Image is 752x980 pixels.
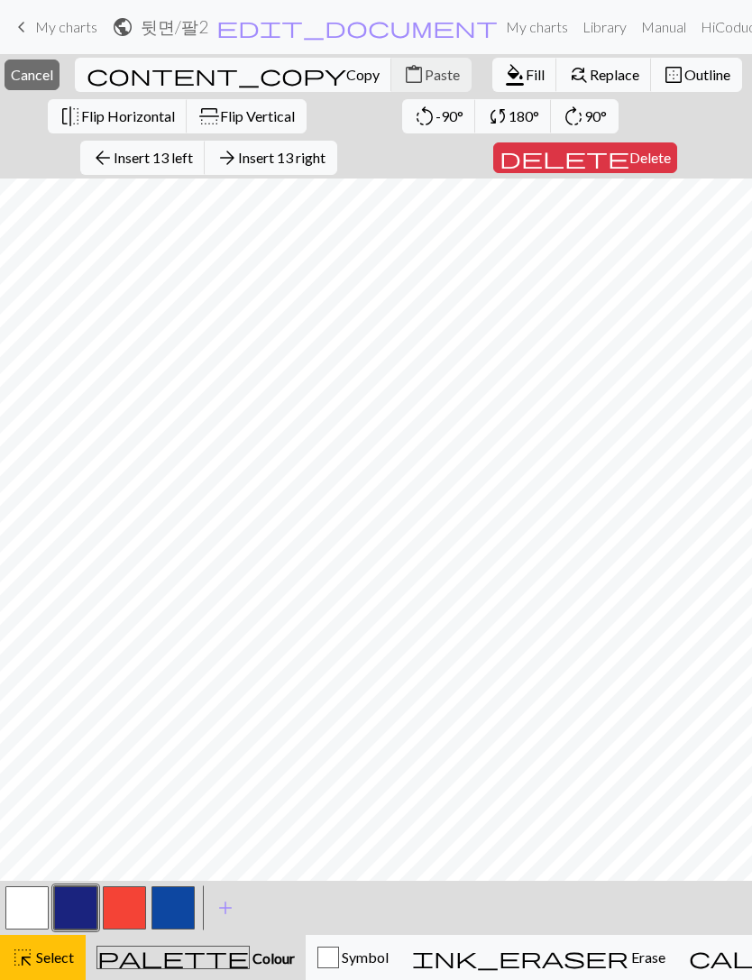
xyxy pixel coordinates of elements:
[5,60,60,90] button: Cancel
[339,948,389,966] span: Symbol
[499,9,575,45] a: My charts
[238,149,326,166] span: Insert 13 right
[86,935,306,980] button: Colour
[628,948,665,966] span: Erase
[205,141,337,175] button: Insert 13 right
[92,145,114,170] span: arrow_back
[493,142,677,173] button: Delete
[492,58,557,92] button: Fill
[402,99,476,133] button: -90°
[526,66,545,83] span: Fill
[75,58,392,92] button: Copy
[81,107,175,124] span: Flip Horizontal
[114,149,193,166] span: Insert 13 left
[112,14,133,40] span: public
[475,99,552,133] button: 180°
[141,16,208,37] h2: 뒷면 / 팔2
[346,66,380,83] span: Copy
[556,58,652,92] button: Replace
[97,945,249,970] span: palette
[215,895,236,920] span: add
[487,104,509,129] span: sync
[306,935,400,980] button: Symbol
[634,9,693,45] a: Manual
[48,99,188,133] button: Flip Horizontal
[414,104,436,129] span: rotate_left
[216,145,238,170] span: arrow_forward
[500,145,629,170] span: delete
[629,149,671,166] span: Delete
[400,935,677,980] button: Erase
[187,99,307,133] button: Flip Vertical
[216,14,498,40] span: edit_document
[33,948,74,966] span: Select
[551,99,619,133] button: 90°
[563,104,584,129] span: rotate_right
[11,66,53,83] span: Cancel
[412,945,628,970] span: ink_eraser
[651,58,742,92] button: Outline
[60,104,81,129] span: flip
[509,107,539,124] span: 180°
[220,107,295,124] span: Flip Vertical
[590,66,639,83] span: Replace
[11,14,32,40] span: keyboard_arrow_left
[35,18,97,35] span: My charts
[12,945,33,970] span: highlight_alt
[663,62,684,87] span: border_outer
[80,141,206,175] button: Insert 13 left
[197,105,222,127] span: flip
[504,62,526,87] span: format_color_fill
[575,9,634,45] a: Library
[568,62,590,87] span: find_replace
[11,12,97,42] a: My charts
[87,62,346,87] span: content_copy
[436,107,463,124] span: -90°
[584,107,607,124] span: 90°
[684,66,730,83] span: Outline
[250,949,295,966] span: Colour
